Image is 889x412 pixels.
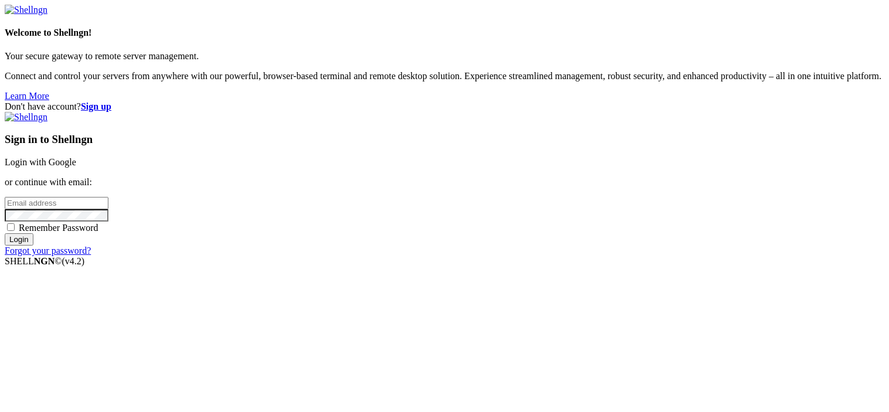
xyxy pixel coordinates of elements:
[5,91,49,101] a: Learn More
[5,133,884,146] h3: Sign in to Shellngn
[19,223,98,233] span: Remember Password
[34,256,55,266] b: NGN
[5,71,884,81] p: Connect and control your servers from anywhere with our powerful, browser-based terminal and remo...
[81,101,111,111] a: Sign up
[5,246,91,256] a: Forgot your password?
[5,157,76,167] a: Login with Google
[5,197,108,209] input: Email address
[5,233,33,246] input: Login
[5,177,884,188] p: or continue with email:
[5,112,47,122] img: Shellngn
[5,28,884,38] h4: Welcome to Shellngn!
[7,223,15,231] input: Remember Password
[5,51,884,62] p: Your secure gateway to remote server management.
[62,256,85,266] span: 4.2.0
[5,5,47,15] img: Shellngn
[5,256,84,266] span: SHELL ©
[5,101,884,112] div: Don't have account?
